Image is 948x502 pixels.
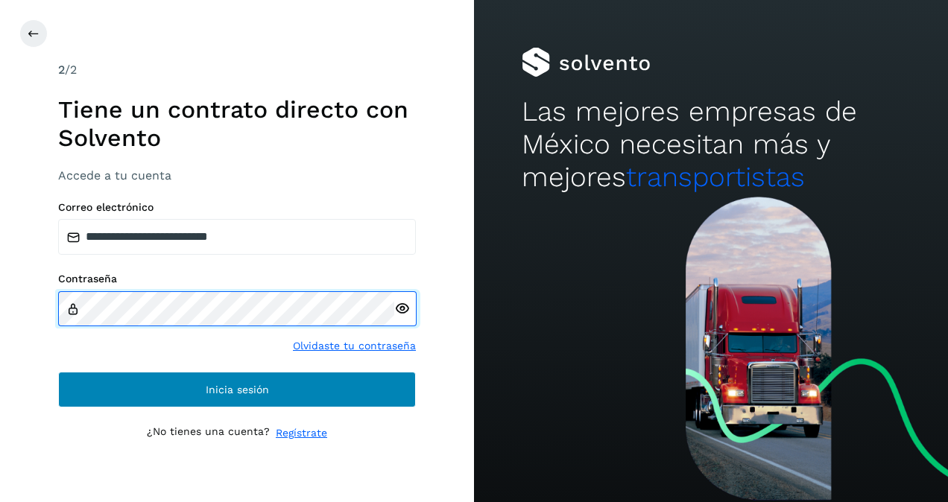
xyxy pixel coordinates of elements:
span: transportistas [626,161,805,193]
button: Inicia sesión [58,372,416,407]
h3: Accede a tu cuenta [58,168,416,182]
h1: Tiene un contrato directo con Solvento [58,95,416,153]
span: 2 [58,63,65,77]
label: Contraseña [58,273,416,285]
div: /2 [58,61,416,79]
h2: Las mejores empresas de México necesitan más y mejores [522,95,901,194]
a: Regístrate [276,425,327,441]
label: Correo electrónico [58,201,416,214]
a: Olvidaste tu contraseña [293,338,416,354]
p: ¿No tienes una cuenta? [147,425,270,441]
span: Inicia sesión [206,384,269,395]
